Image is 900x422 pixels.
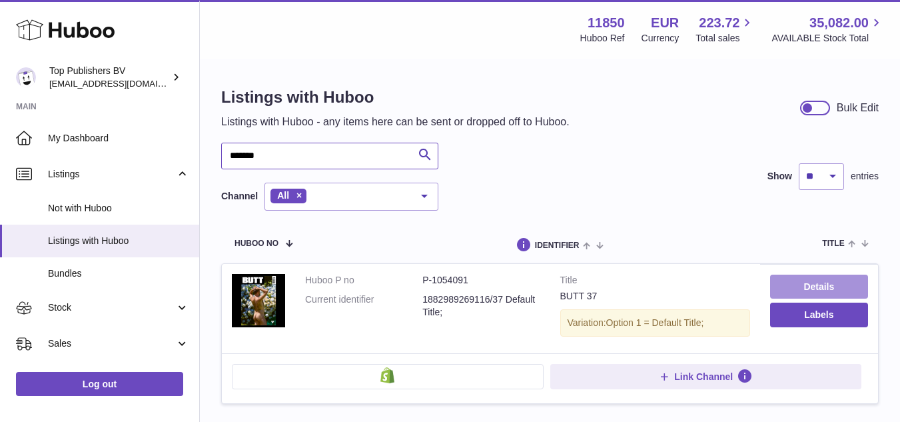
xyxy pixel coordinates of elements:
[771,14,884,45] a: 35,082.00 AVAILABLE Stock Total
[49,65,169,90] div: Top Publishers BV
[695,32,755,45] span: Total sales
[580,32,625,45] div: Huboo Ref
[642,32,679,45] div: Currency
[48,168,175,181] span: Listings
[695,14,755,45] a: 223.72 Total sales
[651,14,679,32] strong: EUR
[232,274,285,327] img: BUTT 37
[221,87,570,108] h1: Listings with Huboo
[767,170,792,183] label: Show
[16,372,183,396] a: Log out
[560,309,750,337] div: Variation:
[837,101,879,115] div: Bulk Edit
[48,202,189,215] span: Not with Huboo
[606,317,704,328] span: Option 1 = Default Title;
[305,274,422,287] dt: Huboo P no
[48,132,189,145] span: My Dashboard
[674,371,733,383] span: Link Channel
[550,364,862,389] button: Link Channel
[49,78,196,89] span: [EMAIL_ADDRESS][DOMAIN_NAME]
[305,293,422,319] dt: Current identifier
[48,267,189,280] span: Bundles
[699,14,739,32] span: 223.72
[48,301,175,314] span: Stock
[588,14,625,32] strong: 11850
[770,303,868,327] button: Labels
[771,32,884,45] span: AVAILABLE Stock Total
[560,290,750,303] div: BUTT 37
[535,241,580,250] span: identifier
[422,274,540,287] dd: P-1054091
[770,275,868,299] a: Details
[221,190,258,203] label: Channel
[380,367,394,383] img: shopify-small.png
[809,14,869,32] span: 35,082.00
[48,337,175,350] span: Sales
[234,239,278,248] span: Huboo no
[822,239,844,248] span: title
[16,67,36,87] img: internalAdmin-11850@internal.huboo.com
[48,235,189,247] span: Listings with Huboo
[422,293,540,319] dd: 1882989269116/37 Default Title;
[221,115,570,129] p: Listings with Huboo - any items here can be sent or dropped off to Huboo.
[560,274,750,290] strong: Title
[851,170,879,183] span: entries
[277,190,289,201] span: All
